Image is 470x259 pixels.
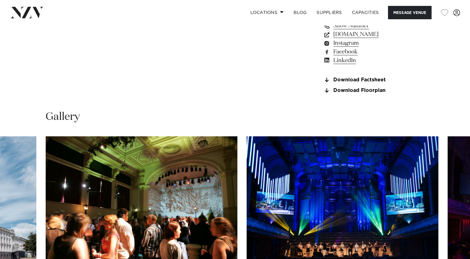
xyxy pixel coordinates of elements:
h2: Gallery [46,110,80,124]
a: Capacities [347,6,384,19]
a: Facebook [323,48,424,56]
button: Message Venue [388,6,431,19]
a: [DOMAIN_NAME] [323,30,424,39]
img: nzv-logo.png [10,7,44,18]
a: BLOG [289,6,312,19]
a: Download Factsheet [323,77,424,83]
a: LinkedIn [323,56,424,65]
a: Locations [245,6,289,19]
a: Download Floorplan [323,88,424,93]
a: SUPPLIERS [312,6,347,19]
a: Show Number [323,21,424,30]
a: Instagram [323,39,424,48]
